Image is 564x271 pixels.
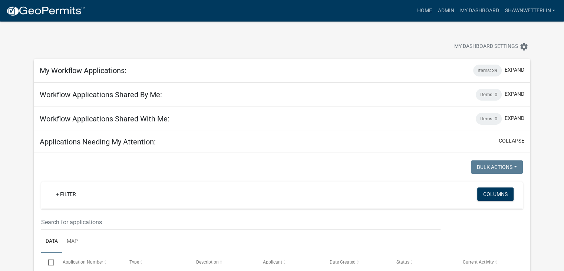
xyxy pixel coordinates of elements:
div: Items: 0 [476,113,502,125]
span: My Dashboard Settings [454,42,518,51]
datatable-header-cell: Select [41,253,55,271]
button: Columns [477,187,514,201]
a: Data [41,230,62,254]
a: + Filter [50,187,82,201]
button: collapse [499,137,524,145]
span: Applicant [263,259,282,265]
input: Search for applications [41,215,441,230]
h5: Workflow Applications Shared By Me: [40,90,162,99]
datatable-header-cell: Application Number [55,253,122,271]
button: My Dashboard Settingssettings [448,39,534,54]
datatable-header-cell: Status [389,253,456,271]
div: Items: 39 [473,65,502,76]
a: Map [62,230,82,254]
div: Items: 0 [476,89,502,101]
button: Bulk Actions [471,160,523,174]
h5: My Workflow Applications: [40,66,126,75]
a: ShawnWetterlin [502,4,558,18]
span: Application Number [63,259,103,265]
span: Date Created [329,259,355,265]
a: Admin [435,4,457,18]
h5: Workflow Applications Shared With Me: [40,114,169,123]
datatable-header-cell: Applicant [255,253,322,271]
datatable-header-cell: Date Created [322,253,389,271]
datatable-header-cell: Type [122,253,189,271]
button: expand [505,114,524,122]
i: settings [520,42,528,51]
datatable-header-cell: Current Activity [456,253,522,271]
button: expand [505,66,524,74]
span: Current Activity [463,259,494,265]
h5: Applications Needing My Attention: [40,137,156,146]
span: Type [129,259,139,265]
a: Home [414,4,435,18]
span: Status [396,259,409,265]
datatable-header-cell: Description [189,253,255,271]
button: expand [505,90,524,98]
span: Description [196,259,219,265]
a: My Dashboard [457,4,502,18]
